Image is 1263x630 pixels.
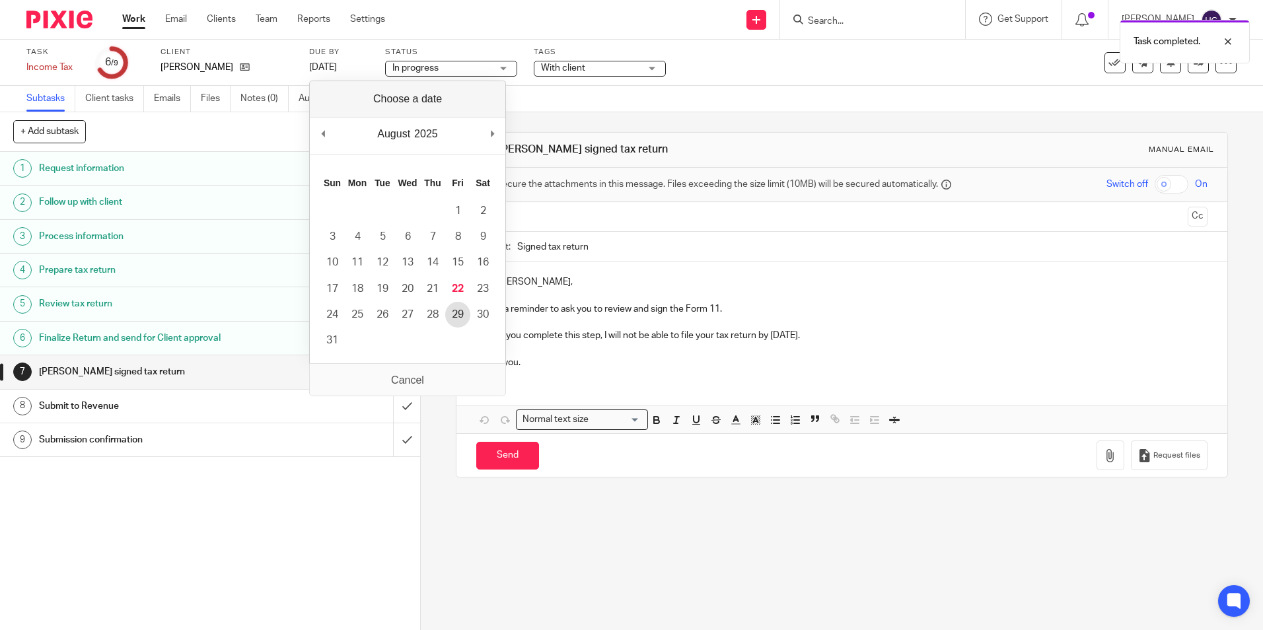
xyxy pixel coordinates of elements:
[375,178,390,188] abbr: Tuesday
[476,356,1207,369] p: Thank you.
[445,276,470,302] button: 22
[320,302,345,328] button: 24
[476,275,1207,289] p: Dear [PERSON_NAME],
[105,55,118,70] div: 6
[345,224,370,250] button: 4
[39,294,266,314] h1: Review tax return
[320,250,345,275] button: 10
[412,124,440,144] div: 2025
[392,63,439,73] span: In progress
[350,13,385,26] a: Settings
[309,63,337,72] span: [DATE]
[348,178,367,188] abbr: Monday
[1195,178,1208,191] span: On
[470,198,495,224] button: 2
[476,329,1207,342] p: Unless you complete this step, I will not be able to file your tax return by [DATE].
[516,409,648,430] div: Search for option
[534,47,666,57] label: Tags
[370,250,395,275] button: 12
[395,276,420,302] button: 20
[13,329,32,347] div: 6
[420,250,445,275] button: 14
[1131,440,1208,470] button: Request files
[398,178,417,188] abbr: Wednesday
[385,47,517,57] label: Status
[476,302,1207,316] p: This is a reminder to ask you to review and sign the Form 11.
[26,47,79,57] label: Task
[39,260,266,280] h1: Prepare tax return
[496,178,938,191] span: Secure the attachments in this message. Files exceeding the size limit (10MB) will be secured aut...
[424,178,441,188] abbr: Thursday
[345,302,370,328] button: 25
[445,250,470,275] button: 15
[26,11,92,28] img: Pixie
[1188,207,1208,227] button: Cc
[26,61,79,74] div: Income Tax
[165,13,187,26] a: Email
[445,224,470,250] button: 8
[161,47,293,57] label: Client
[498,143,870,157] h1: [PERSON_NAME] signed tax return
[13,227,32,246] div: 3
[420,224,445,250] button: 7
[470,276,495,302] button: 23
[345,250,370,275] button: 11
[470,302,495,328] button: 30
[470,250,495,275] button: 16
[207,13,236,26] a: Clients
[445,198,470,224] button: 1
[13,159,32,178] div: 1
[161,61,233,74] p: [PERSON_NAME]
[299,86,349,112] a: Audit logs
[370,224,395,250] button: 5
[26,86,75,112] a: Subtasks
[324,178,341,188] abbr: Sunday
[1149,145,1214,155] div: Manual email
[39,192,266,212] h1: Follow up with client
[1201,9,1222,30] img: svg%3E
[395,224,420,250] button: 6
[476,178,490,188] abbr: Saturday
[1134,35,1200,48] p: Task completed.
[320,224,345,250] button: 3
[1106,178,1148,191] span: Switch off
[452,178,464,188] abbr: Friday
[201,86,231,112] a: Files
[85,86,144,112] a: Client tasks
[39,158,266,178] h1: Request information
[370,276,395,302] button: 19
[345,276,370,302] button: 18
[39,362,266,382] h1: [PERSON_NAME] signed tax return
[320,328,345,353] button: 31
[445,302,470,328] button: 29
[13,261,32,279] div: 4
[309,47,369,57] label: Due by
[256,13,277,26] a: Team
[395,302,420,328] button: 27
[13,193,32,212] div: 2
[13,397,32,415] div: 8
[486,124,499,144] button: Next Month
[39,227,266,246] h1: Process information
[420,302,445,328] button: 28
[154,86,191,112] a: Emails
[395,250,420,275] button: 13
[13,120,86,143] button: + Add subtask
[297,13,330,26] a: Reports
[111,59,118,67] small: /9
[39,396,266,416] h1: Submit to Revenue
[122,13,145,26] a: Work
[470,224,495,250] button: 9
[1153,450,1200,461] span: Request files
[320,276,345,302] button: 17
[541,63,585,73] span: With client
[316,124,330,144] button: Previous Month
[39,328,266,348] h1: Finalize Return and send for Client approval
[519,413,591,427] span: Normal text size
[13,431,32,449] div: 9
[476,442,539,470] input: Send
[420,276,445,302] button: 21
[240,86,289,112] a: Notes (0)
[375,124,412,144] div: August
